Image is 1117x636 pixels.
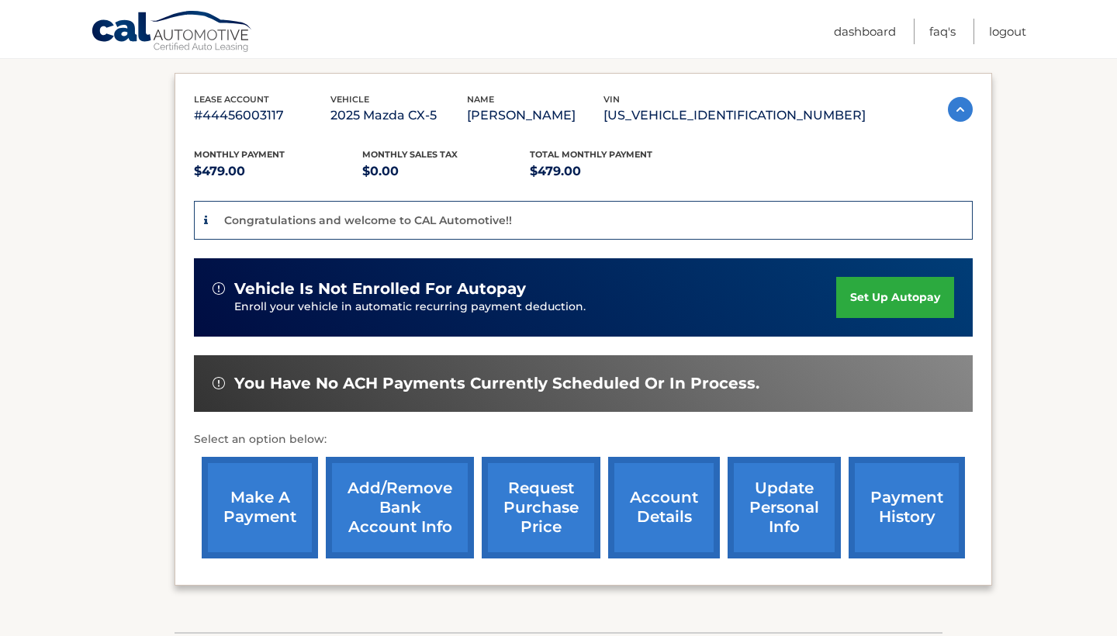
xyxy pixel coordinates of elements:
a: payment history [849,457,965,558]
img: accordion-active.svg [948,97,973,122]
p: $479.00 [530,161,698,182]
img: alert-white.svg [213,377,225,389]
a: set up autopay [836,277,954,318]
p: #44456003117 [194,105,330,126]
img: alert-white.svg [213,282,225,295]
span: You have no ACH payments currently scheduled or in process. [234,374,759,393]
a: update personal info [728,457,841,558]
p: 2025 Mazda CX-5 [330,105,467,126]
a: FAQ's [929,19,956,44]
span: Monthly Payment [194,149,285,160]
a: Logout [989,19,1026,44]
p: [US_VEHICLE_IDENTIFICATION_NUMBER] [603,105,866,126]
a: Cal Automotive [91,10,254,55]
a: request purchase price [482,457,600,558]
p: $479.00 [194,161,362,182]
span: vin [603,94,620,105]
p: Enroll your vehicle in automatic recurring payment deduction. [234,299,836,316]
p: Congratulations and welcome to CAL Automotive!! [224,213,512,227]
span: name [467,94,494,105]
span: lease account [194,94,269,105]
a: account details [608,457,720,558]
p: $0.00 [362,161,531,182]
p: Select an option below: [194,430,973,449]
a: Add/Remove bank account info [326,457,474,558]
span: vehicle [330,94,369,105]
a: make a payment [202,457,318,558]
p: [PERSON_NAME] [467,105,603,126]
span: vehicle is not enrolled for autopay [234,279,526,299]
span: Monthly sales Tax [362,149,458,160]
a: Dashboard [834,19,896,44]
span: Total Monthly Payment [530,149,652,160]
